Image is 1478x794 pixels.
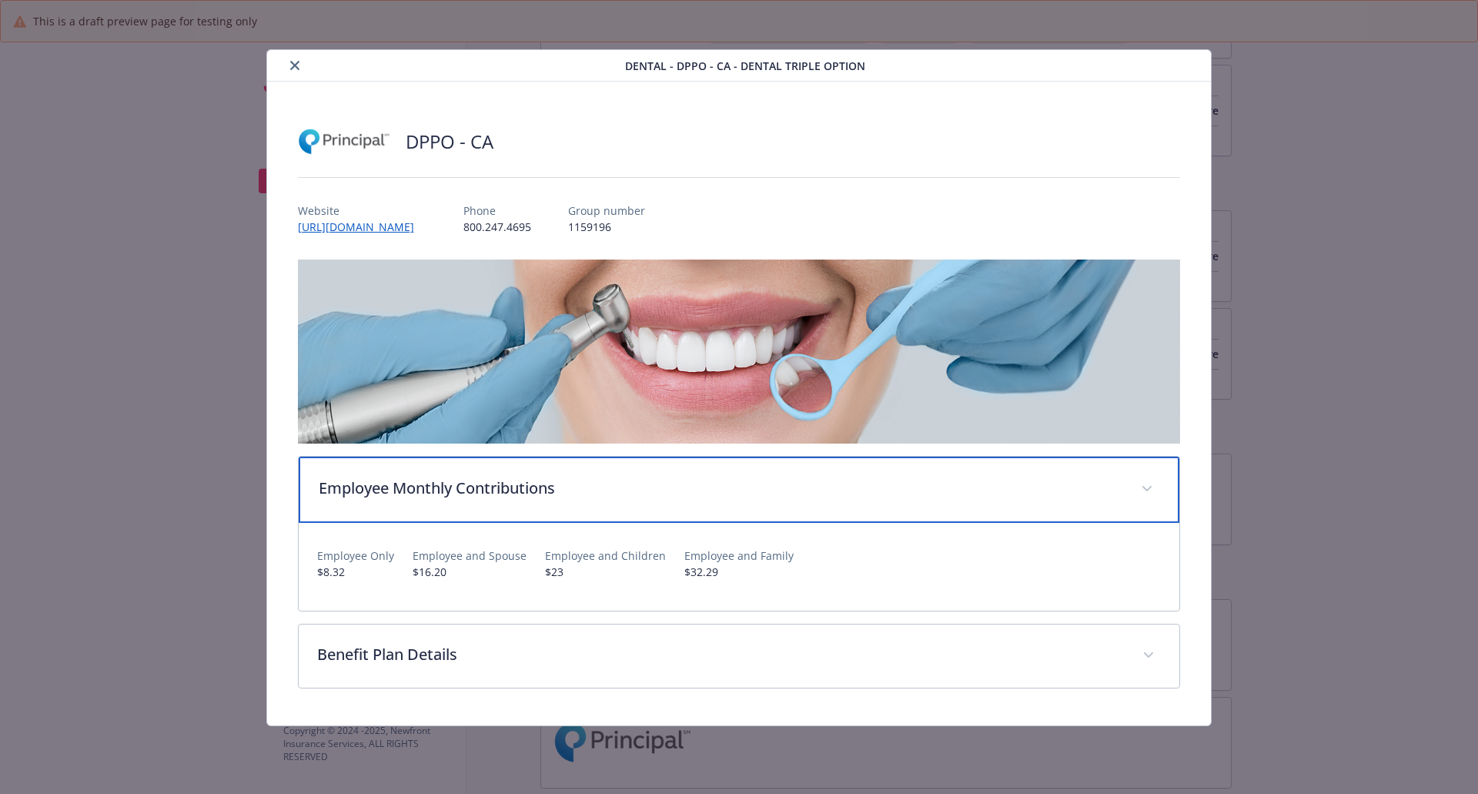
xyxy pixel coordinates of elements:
[545,564,666,580] p: $23
[299,523,1180,611] div: Employee Monthly Contributions
[406,129,493,155] h2: DPPO - CA
[298,260,1181,444] img: banner
[299,457,1180,523] div: Employee Monthly Contributions
[625,58,865,74] span: Dental - DPPO - CA - Dental Triple Option
[463,219,531,235] p: 800.247.4695
[568,203,645,219] p: Group number
[286,56,304,75] button: close
[299,625,1180,688] div: Benefit Plan Details
[317,564,394,580] p: $8.32
[463,203,531,219] p: Phone
[413,564,527,580] p: $16.20
[319,477,1123,500] p: Employee Monthly Contributions
[545,548,666,564] p: Employee and Children
[413,548,527,564] p: Employee and Spouse
[317,643,1125,666] p: Benefit Plan Details
[684,548,794,564] p: Employee and Family
[148,49,1330,726] div: details for plan Dental - DPPO - CA - Dental Triple Option
[317,548,394,564] p: Employee Only
[568,219,645,235] p: 1159196
[298,119,390,165] img: Principal Financial Group Inc
[684,564,794,580] p: $32.29
[298,219,426,234] a: [URL][DOMAIN_NAME]
[298,203,426,219] p: Website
